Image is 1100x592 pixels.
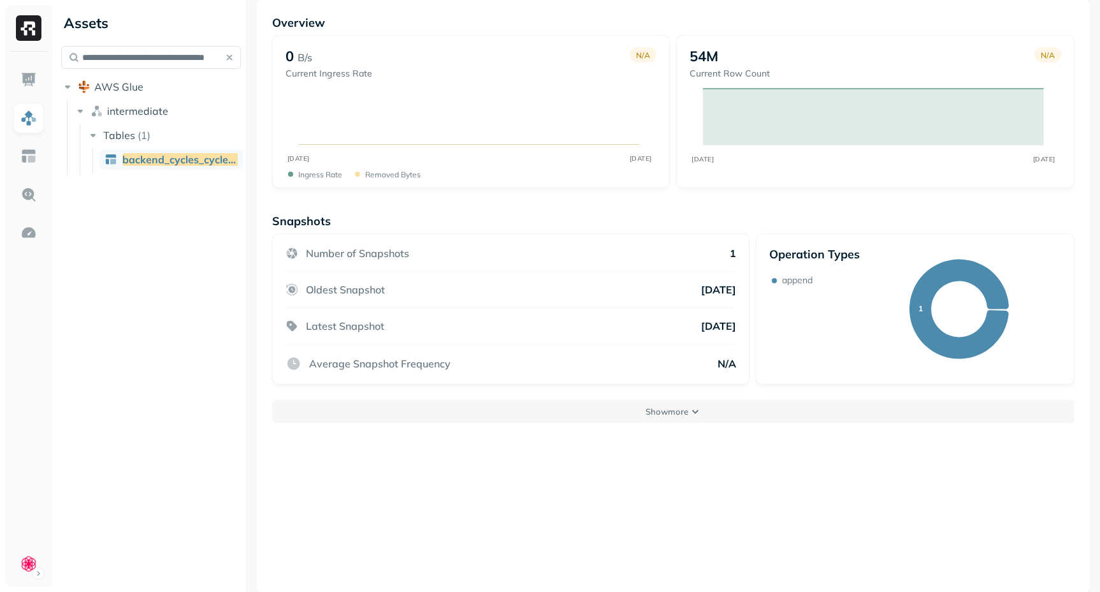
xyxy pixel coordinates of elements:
p: Operation Types [769,247,860,262]
button: intermediate [74,101,242,121]
p: Overview [272,15,1075,30]
img: root [78,80,90,93]
text: 1 [918,304,923,313]
p: [DATE] [701,283,736,296]
p: Snapshots [272,214,331,228]
p: [DATE] [701,320,736,332]
p: 54M [690,47,718,65]
p: Average Snapshot Frequency [309,357,451,370]
p: Ingress Rate [298,170,342,179]
tspan: [DATE] [287,154,309,163]
p: Number of Snapshots [306,247,409,260]
p: 0 [286,47,294,65]
img: namespace [90,105,103,117]
img: table [105,153,117,166]
div: Assets [61,13,241,33]
tspan: [DATE] [629,154,651,163]
img: Optimization [20,225,37,241]
span: AWS Glue [94,80,143,93]
span: backend_cycles_cycle_log_temp_20250709 [122,153,334,166]
button: Showmore [272,400,1075,423]
p: ( 1 ) [138,129,150,142]
tspan: [DATE] [1033,155,1055,163]
p: Show more [646,406,688,418]
p: Oldest Snapshot [306,283,385,296]
p: Current Ingress Rate [286,68,372,80]
p: append [782,274,813,286]
img: Ryft [16,15,41,41]
img: Clue [20,555,38,573]
img: Dashboard [20,71,37,88]
p: B/s [298,50,312,65]
img: Assets [20,110,37,126]
button: AWS Glue [61,77,241,97]
img: Asset Explorer [20,148,37,165]
p: N/A [636,50,650,60]
p: N/A [1041,50,1055,60]
span: Tables [103,129,135,142]
p: N/A [718,357,736,370]
p: Latest Snapshot [306,320,384,332]
a: backend_cycles_cycle_log_temp_20250709 [99,149,243,170]
button: Tables(1) [87,125,242,145]
tspan: [DATE] [692,155,714,163]
img: Query Explorer [20,186,37,203]
span: intermediate [107,105,168,117]
p: Removed bytes [365,170,421,179]
p: 1 [730,247,736,260]
p: Current Row Count [690,68,770,80]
